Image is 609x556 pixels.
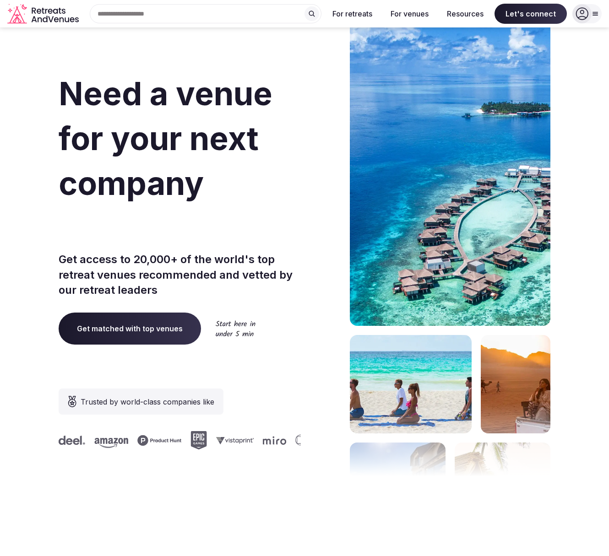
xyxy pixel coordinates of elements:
[59,252,301,298] p: Get access to 20,000+ of the world's top retreat venues recommended and vetted by our retreat lea...
[187,437,225,444] svg: Vistaprint company logo
[81,396,214,407] span: Trusted by world-class companies like
[325,4,380,24] button: For retreats
[59,74,272,203] span: Need a venue for your next company
[7,4,81,24] a: Visit the homepage
[350,335,472,433] img: yoga on tropical beach
[383,4,436,24] button: For venues
[162,431,178,449] svg: Epic Games company logo
[440,4,491,24] button: Resources
[59,313,201,345] a: Get matched with top venues
[7,4,81,24] svg: Retreats and Venues company logo
[481,335,550,433] img: woman sitting in back of truck with camels
[266,435,317,446] svg: Invisible company logo
[216,320,256,336] img: Start here in under 5 min
[234,436,257,445] svg: Miro company logo
[495,4,567,24] span: Let's connect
